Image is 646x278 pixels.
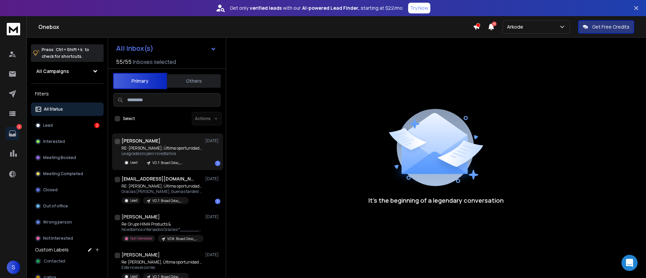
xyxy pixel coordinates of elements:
[31,167,104,181] button: Meeting Completed
[121,227,202,232] p: No estamos intersados Gracias *__________________________________________________________________...
[121,175,195,182] h1: [EMAIL_ADDRESS][DOMAIN_NAME]
[230,5,403,11] p: Get only with our starting at $22/mo
[121,184,202,189] p: RE: [PERSON_NAME], Última oportunidad para
[250,5,282,11] strong: verified leads
[43,187,58,193] p: Closed
[31,199,104,213] button: Out of office
[121,251,160,258] h1: [PERSON_NAME]
[133,58,176,66] h3: Inboxes selected
[121,146,202,151] p: RE: [PERSON_NAME], Última oportunidad para
[130,236,152,241] p: Not Interested
[121,222,202,227] p: Re: Grupo HIMA Products &
[31,89,104,98] h3: Filters
[16,124,22,129] p: 2
[7,261,20,274] button: S
[368,196,504,205] p: It’s the beginning of a legendary conversation
[42,46,89,60] p: Press to check for shortcuts.
[31,119,104,132] button: Lead2
[123,116,135,121] label: Select
[35,246,69,253] h3: Custom Labels
[44,107,63,112] p: All Status
[121,189,202,194] p: Gracias [PERSON_NAME], buenas tardes! No
[592,24,630,30] p: Get Free Credits
[205,176,220,182] p: [DATE]
[152,198,185,203] p: VD 7: Broad Odoo_Campaign - ARKOD
[44,259,65,264] span: Contacted
[7,23,20,35] img: logo
[215,199,220,204] div: 1
[167,74,221,88] button: Others
[215,161,220,166] div: 1
[152,160,185,165] p: VD 7: Broad Odoo_Campaign - ARKOD
[116,45,153,52] h1: All Inbox(s)
[408,3,430,13] button: Try Now
[43,171,83,176] p: Meeting Completed
[121,260,202,265] p: Re: [PERSON_NAME], Última oportunidad para
[43,236,73,241] p: Not Interested
[205,214,220,220] p: [DATE]
[31,183,104,197] button: Closed
[31,135,104,148] button: Interested
[31,65,104,78] button: All Campaigns
[578,20,634,34] button: Get Free Credits
[130,160,138,165] p: Lead
[43,155,76,160] p: Meeting Booked
[31,232,104,245] button: Not Interested
[121,213,160,220] h1: [PERSON_NAME]
[94,123,100,128] div: 2
[43,123,53,128] p: Lead
[507,24,526,30] p: Arkode
[121,151,202,156] p: Le agradezco pero no estamos
[43,203,68,209] p: Out of office
[31,103,104,116] button: All Status
[36,68,69,75] h1: All Campaigns
[38,23,473,31] h1: Onebox
[43,220,72,225] p: Wrong person
[111,42,222,55] button: All Inbox(s)
[130,198,138,203] p: Lead
[116,58,132,66] span: 55 / 55
[43,139,65,144] p: Interested
[6,127,19,140] a: 2
[410,5,428,11] p: Try Now
[113,73,167,89] button: Primary
[302,5,359,11] strong: AI-powered Lead Finder,
[121,265,202,270] p: Este no es el correo
[621,255,638,271] div: Open Intercom Messenger
[205,138,220,144] p: [DATE]
[205,252,220,257] p: [DATE]
[31,215,104,229] button: Wrong person
[167,236,200,241] p: VD 8: Broad Odoo_Campaign - ARKOD
[55,46,83,53] span: Ctrl + Shift + k
[121,137,160,144] h1: [PERSON_NAME]
[492,22,497,26] span: 15
[31,151,104,164] button: Meeting Booked
[31,254,104,268] button: Contacted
